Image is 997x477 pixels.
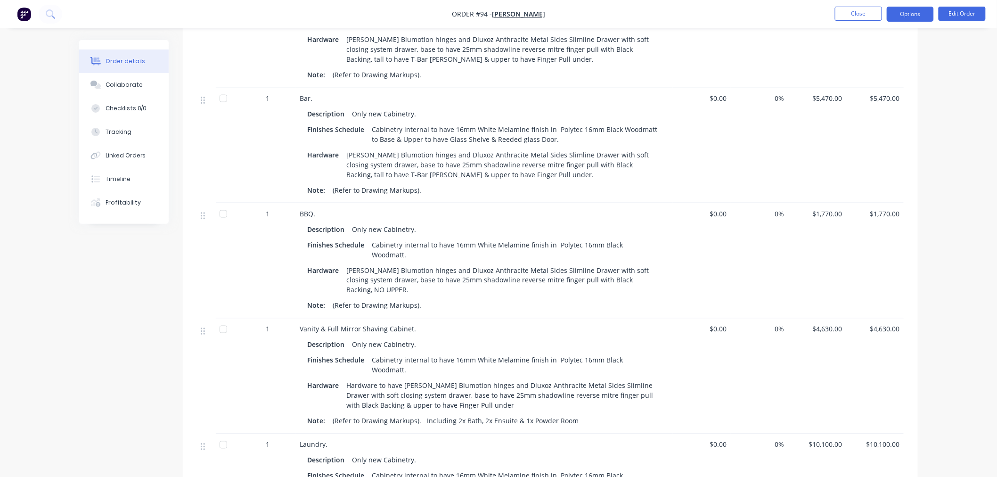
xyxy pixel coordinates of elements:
[300,94,312,103] span: Bar.
[735,93,785,103] span: 0%
[850,93,900,103] span: $5,470.00
[343,379,662,412] div: Hardware to have [PERSON_NAME] Blumotion hinges and Dluxoz Anthracite Metal Sides Slimline Drawer...
[348,107,420,121] div: Only new Cabinetry.
[735,209,785,219] span: 0%
[79,49,169,73] button: Order details
[266,209,270,219] span: 1
[368,238,662,262] div: Cabinetry internal to have 16mm White Melamine finish in Polytec 16mm Black Woodmatt.
[307,148,343,162] div: Hardware
[79,97,169,120] button: Checklists 0/0
[343,263,662,297] div: [PERSON_NAME] Blumotion hinges and Dluxoz Anthracite Metal Sides Slimline Drawer with soft closin...
[17,7,31,21] img: Factory
[106,81,143,89] div: Collaborate
[329,299,425,313] div: (Refer to Drawing Markups).
[887,7,934,22] button: Options
[677,93,727,103] span: $0.00
[106,128,131,136] div: Tracking
[307,107,348,121] div: Description
[492,10,545,19] a: [PERSON_NAME]
[329,68,425,82] div: (Refer to Drawing Markups).
[307,183,329,197] div: Note:
[300,325,416,334] span: Vanity & Full Mirror Shaving Cabinet.
[307,354,368,367] div: Finishes Schedule
[307,379,343,393] div: Hardware
[106,57,146,66] div: Order details
[850,440,900,450] span: $10,100.00
[792,209,842,219] span: $1,770.00
[343,148,662,181] div: [PERSON_NAME] Blumotion hinges and Dluxoz Anthracite Metal Sides Slimline Drawer with soft closin...
[792,324,842,334] span: $4,630.00
[307,238,368,252] div: Finishes Schedule
[79,191,169,214] button: Profitability
[677,209,727,219] span: $0.00
[677,324,727,334] span: $0.00
[343,33,662,66] div: [PERSON_NAME] Blumotion hinges and Dluxoz Anthracite Metal Sides Slimline Drawer with soft closin...
[307,222,348,236] div: Description
[106,151,146,160] div: Linked Orders
[307,33,343,46] div: Hardware
[452,10,492,19] span: Order #94 -
[677,440,727,450] span: $0.00
[79,144,169,167] button: Linked Orders
[368,123,662,146] div: Cabinetry internal to have 16mm White Melamine finish in Polytec 16mm Black Woodmatt to Base & Up...
[307,414,329,428] div: Note:
[329,183,425,197] div: (Refer to Drawing Markups).
[850,209,900,219] span: $1,770.00
[835,7,882,21] button: Close
[106,198,141,207] div: Profitability
[307,263,343,277] div: Hardware
[307,299,329,313] div: Note:
[735,440,785,450] span: 0%
[368,354,662,377] div: Cabinetry internal to have 16mm White Melamine finish in Polytec 16mm Black Woodmatt.
[266,324,270,334] span: 1
[106,104,147,113] div: Checklists 0/0
[850,324,900,334] span: $4,630.00
[735,324,785,334] span: 0%
[266,440,270,450] span: 1
[266,93,270,103] span: 1
[792,440,842,450] span: $10,100.00
[79,167,169,191] button: Timeline
[307,453,348,467] div: Description
[79,73,169,97] button: Collaborate
[348,453,420,467] div: Only new Cabinetry.
[300,440,327,449] span: Laundry.
[106,175,131,183] div: Timeline
[79,120,169,144] button: Tracking
[307,338,348,352] div: Description
[939,7,986,21] button: Edit Order
[792,93,842,103] span: $5,470.00
[348,338,420,352] div: Only new Cabinetry.
[307,68,329,82] div: Note:
[300,209,315,218] span: BBQ.
[307,123,368,136] div: Finishes Schedule
[348,222,420,236] div: Only new Cabinetry.
[329,414,582,428] div: (Refer to Drawing Markups). Including 2x Bath, 2x Ensuite & 1x Powder Room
